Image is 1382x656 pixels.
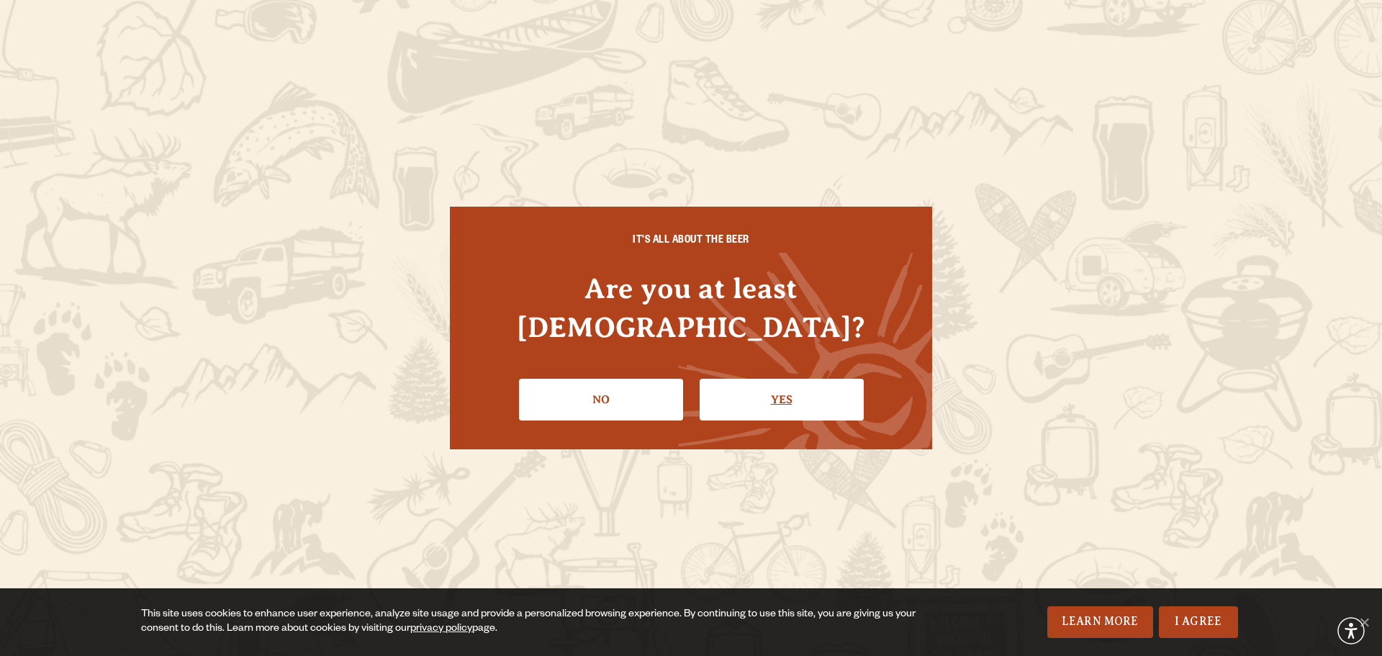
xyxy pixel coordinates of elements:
[700,379,864,421] a: Confirm I'm 21 or older
[410,624,472,635] a: privacy policy
[1047,606,1153,638] a: Learn More
[479,235,903,248] h6: IT'S ALL ABOUT THE BEER
[479,269,903,346] h4: Are you at least [DEMOGRAPHIC_DATA]?
[1159,606,1238,638] a: I Agree
[519,379,683,421] a: No
[141,608,927,637] div: This site uses cookies to enhance user experience, analyze site usage and provide a personalized ...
